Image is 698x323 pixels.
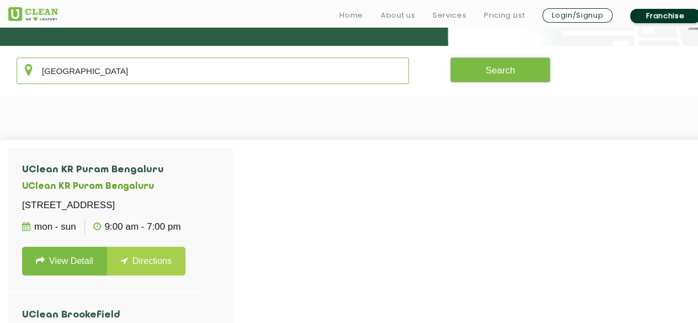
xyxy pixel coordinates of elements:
[22,247,107,276] a: View Detail
[93,219,181,235] p: 9:00 AM - 7:00 PM
[22,165,189,176] h4: UClean KR Puram Bengaluru
[433,9,466,22] a: Services
[22,198,189,213] p: [STREET_ADDRESS]
[8,7,58,21] img: UClean Laundry and Dry Cleaning
[381,9,415,22] a: About us
[22,182,189,192] h5: UClean KR Puram Bengaluru
[22,219,76,235] p: Mon - Sun
[542,8,612,23] a: Login/Signup
[450,57,551,82] button: Search
[484,9,525,22] a: Pricing List
[17,57,409,84] input: Enter city/area/pin Code
[22,310,189,321] h4: UClean Brookefield
[339,9,363,22] a: Home
[107,247,185,276] a: Directions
